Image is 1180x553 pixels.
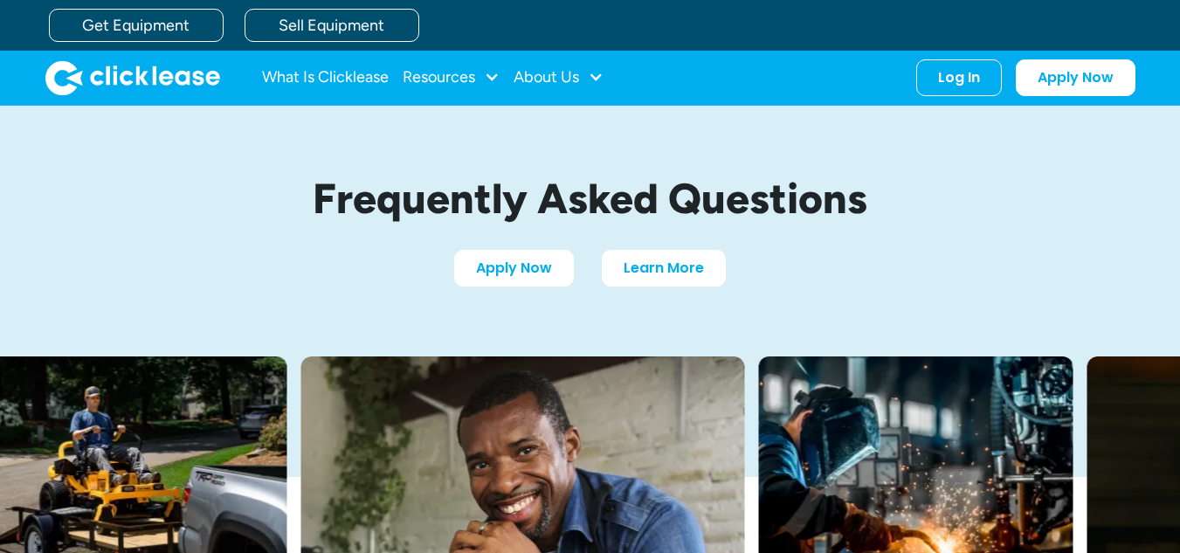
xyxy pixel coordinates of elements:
[602,250,726,287] a: Learn More
[45,60,220,95] img: Clicklease logo
[1016,59,1135,96] a: Apply Now
[454,250,574,287] a: Apply Now
[938,69,980,86] div: Log In
[45,60,220,95] a: home
[403,60,500,95] div: Resources
[180,176,1001,222] h1: Frequently Asked Questions
[245,9,419,42] a: Sell Equipment
[514,60,604,95] div: About Us
[49,9,224,42] a: Get Equipment
[262,60,389,95] a: What Is Clicklease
